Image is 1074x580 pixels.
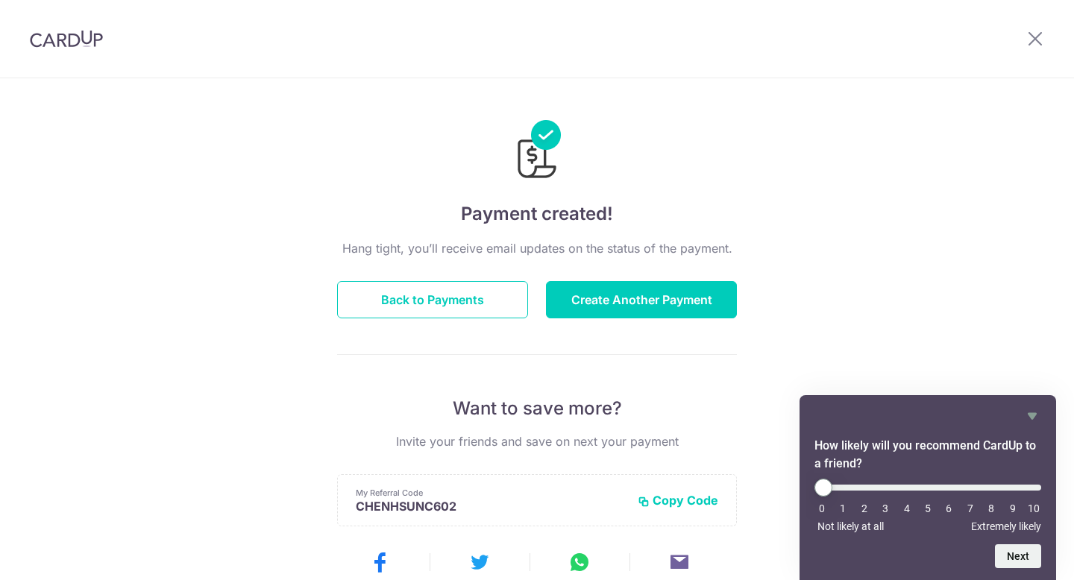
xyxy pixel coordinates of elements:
[857,502,872,514] li: 2
[899,502,914,514] li: 4
[817,520,884,532] span: Not likely at all
[638,493,718,508] button: Copy Code
[814,437,1041,473] h2: How likely will you recommend CardUp to a friend? Select an option from 0 to 10, with 0 being Not...
[337,432,737,450] p: Invite your friends and save on next your payment
[1005,502,1020,514] li: 9
[337,201,737,227] h4: Payment created!
[814,502,829,514] li: 0
[337,281,528,318] button: Back to Payments
[941,502,956,514] li: 6
[963,502,978,514] li: 7
[337,397,737,420] p: Want to save more?
[920,502,935,514] li: 5
[814,479,1041,532] div: How likely will you recommend CardUp to a friend? Select an option from 0 to 10, with 0 being Not...
[971,520,1041,532] span: Extremely likely
[356,499,626,514] p: CHENHSUNC602
[1023,407,1041,425] button: Hide survey
[513,120,561,183] img: Payments
[995,544,1041,568] button: Next question
[814,407,1041,568] div: How likely will you recommend CardUp to a friend? Select an option from 0 to 10, with 0 being Not...
[878,502,893,514] li: 3
[337,239,737,257] p: Hang tight, you’ll receive email updates on the status of the payment.
[1026,502,1041,514] li: 10
[546,281,737,318] button: Create Another Payment
[835,502,850,514] li: 1
[356,487,626,499] p: My Referral Code
[30,30,103,48] img: CardUp
[984,502,999,514] li: 8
